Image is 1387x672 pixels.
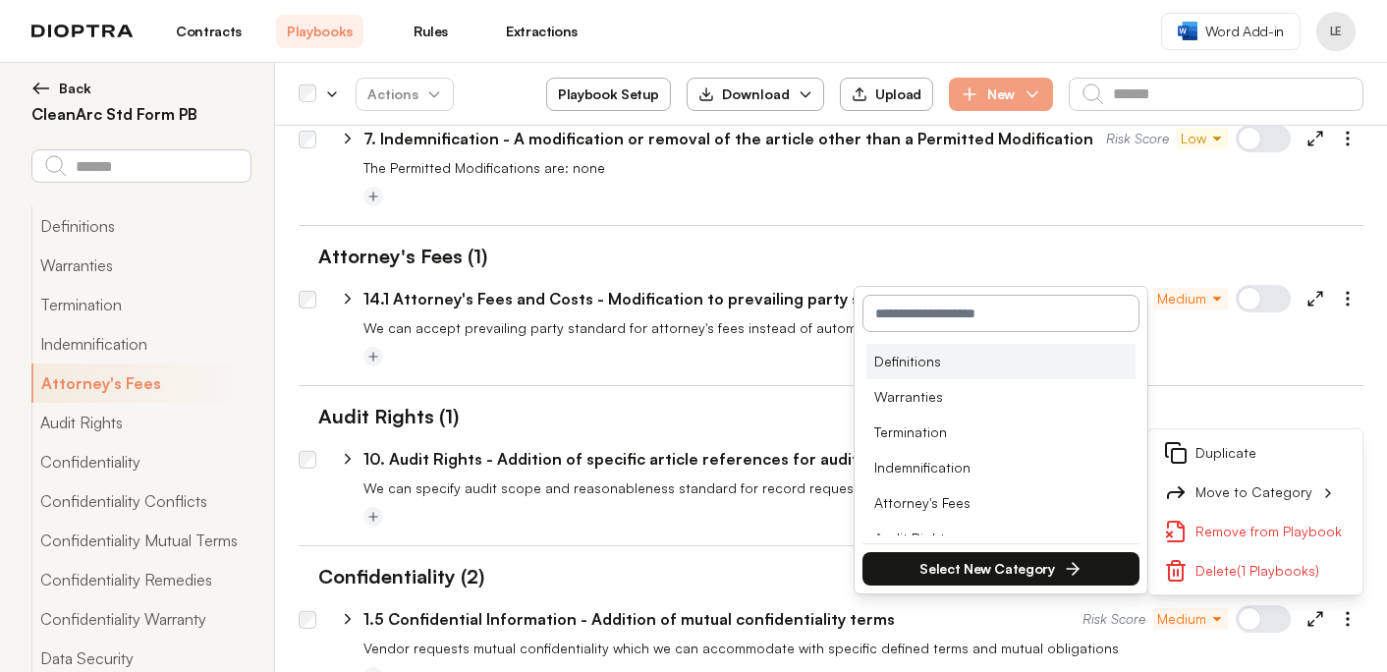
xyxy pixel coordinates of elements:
[352,77,458,112] span: Actions
[31,521,250,560] button: Confidentiality Mutual Terms
[299,402,459,431] h1: Audit Rights (1)
[1082,609,1145,629] span: Risk Score
[31,481,250,521] button: Confidentiality Conflicts
[31,25,134,38] img: logo
[546,78,671,111] button: Playbook Setup
[1148,551,1362,590] button: Delete(1 Playbooks)
[363,478,1363,498] p: We can specify audit scope and reasonableness standard for record requests
[363,507,383,527] button: Add tag
[363,158,1363,178] p: The Permitted Modifications are: none
[1148,512,1362,551] button: Remove from Playbook
[866,450,1136,485] li: Indemnification
[363,639,1363,658] p: Vendor requests mutual confidentiality which we can accommodate with specific defined terms and m...
[862,552,1139,586] button: Select New Category
[363,318,1363,338] p: We can accept prevailing party standard for attorney's fees instead of automatic Buyer recovery
[1316,12,1356,51] button: Profile menu
[1106,129,1169,148] span: Risk Score
[1205,22,1284,41] span: Word Add-in
[1148,433,1362,473] button: Duplicate
[949,78,1053,111] button: New
[59,79,91,98] span: Back
[31,560,250,599] button: Confidentiality Remedies
[363,347,383,366] button: Add tag
[1161,13,1301,50] a: Word Add-in
[363,127,1093,150] p: 7. Indemnification - A modification or removal of the article other than a Permitted Modification
[1181,129,1224,148] span: Low
[31,102,250,126] h2: CleanArc Std Form PB
[866,379,1136,415] li: Warranties
[852,85,921,103] div: Upload
[687,78,824,111] button: Download
[1157,289,1224,308] span: Medium
[866,521,1136,556] li: Audit Rights
[498,15,585,48] a: Extractions
[299,85,316,103] div: Select all
[31,599,250,639] button: Confidentiality Warranty
[299,562,484,591] h1: Confidentiality (2)
[866,415,1136,450] li: Termination
[698,84,790,104] div: Download
[1153,288,1228,309] button: Medium
[1177,128,1228,149] button: Low
[363,607,895,631] p: 1.5 Confidential Information - Addition of mutual confidentiality terms
[866,485,1136,521] li: Attorney's Fees
[363,447,909,471] p: 10. Audit Rights - Addition of specific article references for audit scope
[356,78,454,111] button: Actions
[276,15,363,48] a: Playbooks
[363,187,383,206] button: Add tag
[31,206,250,246] button: Definitions
[387,15,474,48] a: Rules
[1148,473,1362,512] button: Move to Category
[31,79,51,98] img: left arrow
[31,79,250,98] button: Back
[840,78,933,111] button: Upload
[165,15,252,48] a: Contracts
[299,242,487,271] h1: Attorney's Fees (1)
[363,287,920,310] p: 14.1 Attorney's Fees and Costs - Modification to prevailing party standard
[31,442,250,481] button: Confidentiality
[1157,609,1224,629] span: Medium
[866,344,1136,379] li: Definitions
[31,324,250,364] button: Indemnification
[31,364,250,403] button: Attorney's Fees
[1153,608,1228,630] button: Medium
[1178,22,1197,40] img: word
[31,285,250,324] button: Termination
[31,246,250,285] button: Warranties
[31,403,250,442] button: Audit Rights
